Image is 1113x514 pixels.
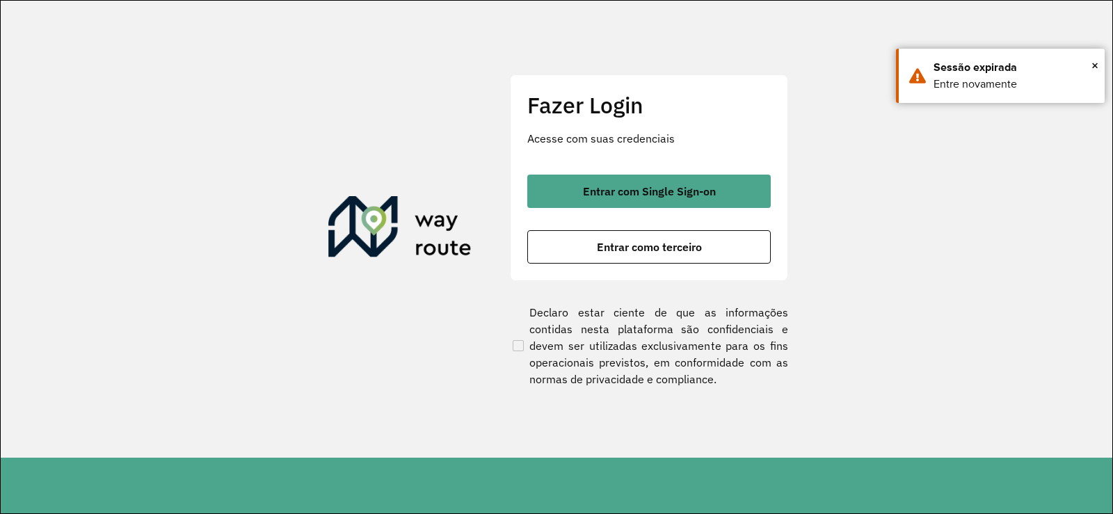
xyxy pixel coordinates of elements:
[328,196,472,263] img: Roteirizador AmbevTech
[1091,55,1098,76] button: Close
[1091,55,1098,76] span: ×
[527,230,771,264] button: button
[527,92,771,118] h2: Fazer Login
[527,175,771,208] button: button
[527,130,771,147] p: Acesse com suas credenciais
[510,304,788,387] label: Declaro estar ciente de que as informações contidas nesta plataforma são confidenciais e devem se...
[597,241,702,252] span: Entrar como terceiro
[934,59,1094,76] div: Sessão expirada
[583,186,716,197] span: Entrar com Single Sign-on
[934,76,1094,93] div: Entre novamente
